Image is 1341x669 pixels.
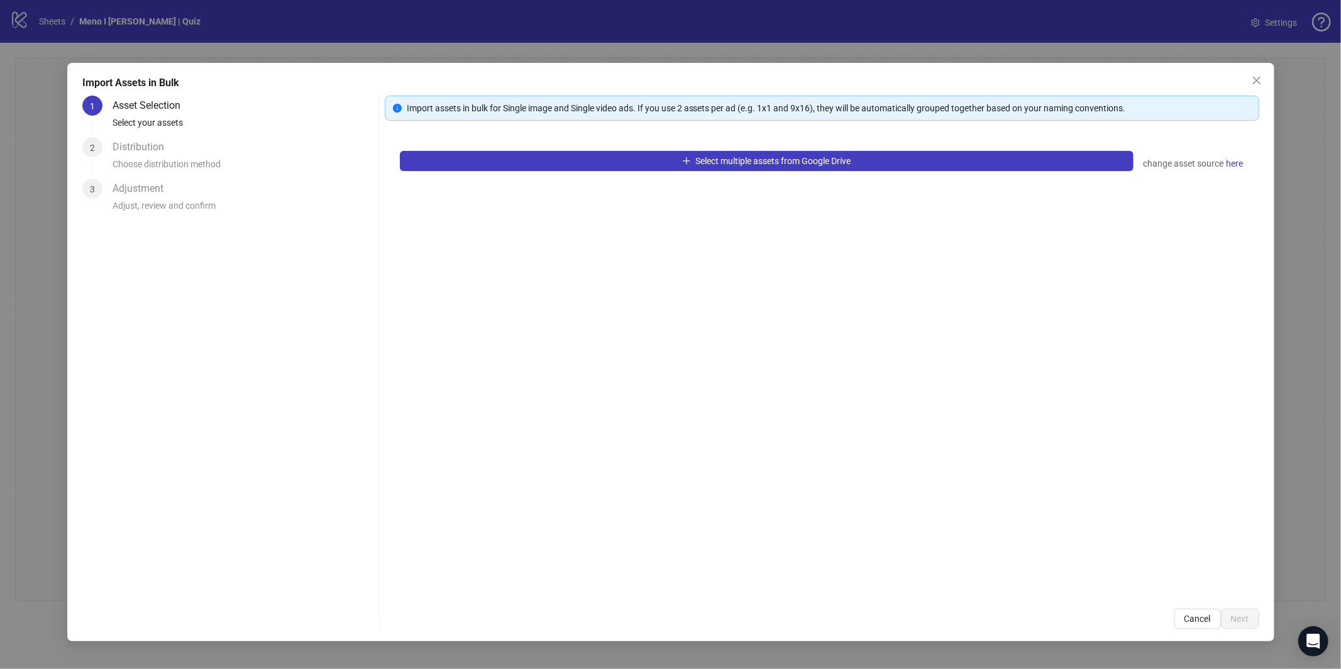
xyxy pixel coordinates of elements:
[1174,609,1220,629] button: Cancel
[82,75,1259,91] div: Import Assets in Bulk
[682,157,690,165] span: plus
[406,101,1250,115] div: Import assets in bulk for Single image and Single video ads. If you use 2 assets per ad (e.g. 1x1...
[90,184,95,194] span: 3
[1143,156,1244,171] div: change asset source
[1226,157,1243,170] span: here
[113,179,174,199] div: Adjustment
[90,143,95,153] span: 2
[1220,609,1259,629] button: Next
[1184,614,1210,624] span: Cancel
[113,116,374,137] div: Select your assets
[113,157,374,179] div: Choose distribution method
[1225,156,1244,171] a: here
[695,156,851,166] span: Select multiple assets from Google Drive
[113,199,374,220] div: Adjust, review and confirm
[1246,70,1266,91] button: Close
[113,137,174,157] div: Distribution
[1298,626,1328,656] div: Open Intercom Messenger
[1251,75,1261,86] span: close
[113,96,190,116] div: Asset Selection
[399,151,1133,171] button: Select multiple assets from Google Drive
[392,104,401,113] span: info-circle
[90,101,95,111] span: 1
